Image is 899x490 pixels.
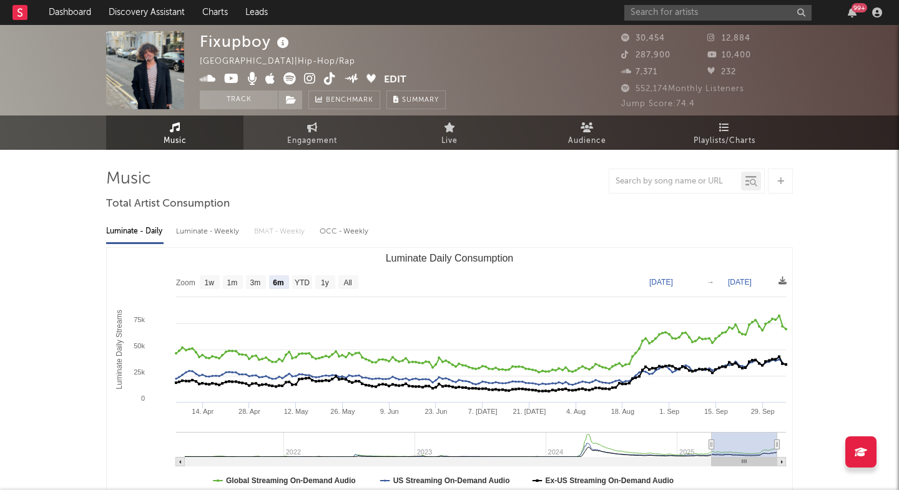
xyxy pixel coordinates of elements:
div: Luminate - Daily [106,221,164,242]
span: Jump Score: 74.4 [621,100,695,108]
text: 50k [134,342,145,350]
text: 23. Jun [425,408,447,415]
span: 12,884 [707,34,750,42]
button: Track [200,91,278,109]
text: 3m [250,278,261,287]
text: 6m [273,278,283,287]
span: Audience [568,134,606,149]
div: [GEOGRAPHIC_DATA] | Hip-Hop/Rap [200,54,370,69]
span: 232 [707,68,736,76]
input: Search for artists [624,5,812,21]
text: 9. Jun [380,408,399,415]
span: Live [441,134,458,149]
text: 1y [321,278,329,287]
text: 1. Sep [659,408,679,415]
text: 0 [141,394,145,402]
text: All [343,278,351,287]
text: 7. [DATE] [468,408,498,415]
a: Music [106,115,243,150]
text: US Streaming On-Demand Audio [393,476,510,485]
input: Search by song name or URL [609,177,741,187]
button: Edit [384,72,406,88]
button: Summary [386,91,446,109]
span: Summary [402,97,439,104]
text: 28. Apr [238,408,260,415]
span: Benchmark [326,93,373,108]
span: 552,174 Monthly Listeners [621,85,744,93]
text: [DATE] [649,278,673,287]
a: Audience [518,115,656,150]
text: 21. [DATE] [513,408,546,415]
span: 7,371 [621,68,657,76]
a: Engagement [243,115,381,150]
text: Global Streaming On-Demand Audio [226,476,356,485]
span: Playlists/Charts [694,134,755,149]
span: 30,454 [621,34,665,42]
text: 18. Aug [611,408,634,415]
span: Engagement [287,134,337,149]
div: OCC - Weekly [320,221,370,242]
text: 1m [227,278,238,287]
text: [DATE] [728,278,752,287]
span: Music [164,134,187,149]
div: Fixupboy [200,31,292,52]
text: 14. Apr [192,408,214,415]
text: 4. Aug [566,408,586,415]
a: Benchmark [308,91,380,109]
span: Total Artist Consumption [106,197,230,212]
text: Zoom [176,278,195,287]
a: Playlists/Charts [656,115,793,150]
text: Luminate Daily Consumption [386,253,514,263]
text: YTD [295,278,310,287]
text: Ex-US Streaming On-Demand Audio [546,476,674,485]
text: 75k [134,316,145,323]
span: 287,900 [621,51,671,59]
text: Luminate Daily Streams [115,310,124,389]
text: 29. Sep [751,408,775,415]
div: 99 + [852,3,867,12]
text: 15. Sep [704,408,728,415]
text: 12. May [284,408,309,415]
text: → [707,278,714,287]
button: 99+ [848,7,857,17]
a: Live [381,115,518,150]
div: Luminate - Weekly [176,221,242,242]
text: 25k [134,368,145,376]
span: 10,400 [707,51,751,59]
text: 1w [205,278,215,287]
text: 26. May [330,408,355,415]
